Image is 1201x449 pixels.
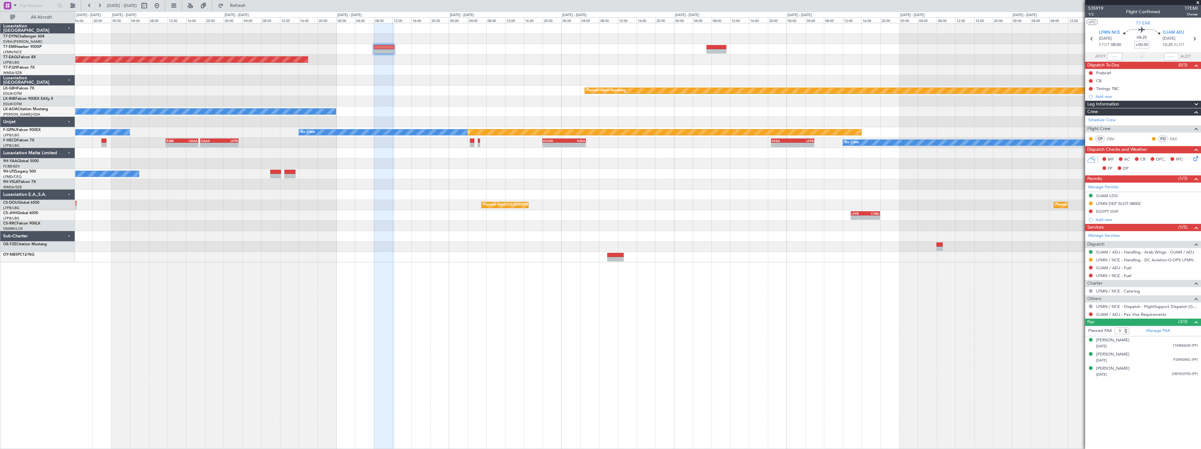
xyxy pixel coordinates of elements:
button: Refresh [215,1,253,11]
label: Planned PAX [1088,328,1112,334]
div: 12:00 [1068,17,1087,23]
div: No Crew [844,138,859,147]
a: [PERSON_NAME]/QSA [3,112,40,117]
div: 08:00 [599,17,618,23]
a: OJAM / ADJ - Pax Visa Requirements [1096,312,1166,317]
a: F-GPNJFalcon 900EX [3,128,41,132]
a: Manage PAX [1146,328,1170,334]
div: 20:00 [205,17,224,23]
span: FP [1108,166,1112,172]
a: OJAM / ADJ - Fuel [1096,265,1131,270]
div: 08:00 [824,17,843,23]
input: Trip Number [19,1,55,10]
div: 12:00 [730,17,749,23]
div: 08:00 [937,17,956,23]
div: 04:00 [130,17,149,23]
span: 9H-LPZ [3,170,16,173]
span: OE-FZE [3,242,16,246]
div: 20:00 [317,17,336,23]
div: 00:00 [111,17,130,23]
div: 20:00 [92,17,111,23]
div: 20:00 [543,17,562,23]
a: T7-DYNChallenger 604 [3,35,44,38]
div: 08:00 [486,17,505,23]
div: KSEA [564,139,585,143]
div: - [543,143,564,147]
div: [DATE] - [DATE] [337,13,362,18]
div: Add new [1095,94,1198,99]
div: 04:00 [580,17,599,23]
span: Dispatch Checks and Weather [1087,146,1147,153]
div: 12:00 [392,17,411,23]
span: 535919 [1088,5,1103,12]
div: [PERSON_NAME] [1096,337,1130,344]
a: LX-INBFalcon 900EX EASy II [3,97,53,101]
div: - [220,143,238,147]
a: EVRA/[PERSON_NAME] [3,39,42,44]
div: 16:00 [749,17,768,23]
div: - [182,143,198,147]
span: [DATE] [1096,372,1107,377]
span: T7-EMI [1136,20,1150,26]
span: T7-DYN [3,35,17,38]
a: F-HECDFalcon 7X [3,139,34,142]
a: OJAM / ADJ - Handling - Arab Wings - OJAM / ADJ [1096,249,1194,255]
a: LFMN / NCE - Handling - DC Aviation-G-OPS LFMN [1096,257,1193,263]
div: 12:00 [168,17,186,23]
div: 00:00 [786,17,805,23]
span: F-GPNJ [3,128,17,132]
div: 16:00 [299,17,318,23]
div: [DATE] - [DATE] [900,13,924,18]
div: EGGW [543,139,564,143]
div: 08:00 [1049,17,1068,23]
span: ALDT [1181,54,1191,60]
div: 08:00 [712,17,730,23]
span: Services [1087,224,1104,231]
div: EGYPT OVF [1096,209,1118,214]
span: Crew [1087,108,1098,116]
div: CYBG [866,212,880,215]
a: EDLW/DTM [3,102,22,106]
a: 9H-YAAGlobal 5000 [3,159,39,163]
div: - [201,143,219,147]
div: Planned Maint [GEOGRAPHIC_DATA] ([GEOGRAPHIC_DATA]) [483,200,582,210]
span: 1/2 [1088,12,1103,17]
div: UAAA [201,139,219,143]
div: [DATE] - [DATE] [112,13,136,18]
span: AC [1124,156,1130,163]
div: [DATE] - [DATE] [225,13,249,18]
div: 04:00 [468,17,487,23]
span: OJAM ADJ [1163,30,1184,36]
div: 20:00 [993,17,1012,23]
div: [DATE] - [DATE] [450,13,474,18]
div: 00:00 [449,17,468,23]
div: 12:00 [955,17,974,23]
a: T7-EAGLFalcon 8X [3,55,36,59]
span: (0/3) [1178,62,1187,68]
span: FFC [1176,156,1183,163]
a: OE-FZECitation Mustang [3,242,47,246]
span: CS-RRC [3,222,17,225]
a: 9H-LPZLegacy 500 [3,170,36,173]
div: 04:00 [355,17,374,23]
div: RJBB [166,139,182,143]
a: LFMD/CEQ [3,174,21,179]
div: Planned Maint Nurnberg [586,86,626,95]
span: Charter [1087,280,1102,287]
a: LFMN / NCE - Catering [1096,288,1140,294]
a: LX-GBHFalcon 7X [3,87,34,90]
span: (3/3) [1178,318,1187,325]
a: WMSA/SZB [3,71,22,75]
div: 08:00 [261,17,280,23]
span: Others [1087,295,1101,303]
div: 04:00 [805,17,824,23]
div: [DATE] - [DATE] [562,13,586,18]
span: All Aircraft [16,15,66,20]
div: CB [1096,78,1101,83]
div: Planned Maint [GEOGRAPHIC_DATA] ([GEOGRAPHIC_DATA]) [1055,200,1155,210]
div: FO [1158,135,1168,142]
div: 04:00 [918,17,937,23]
a: CS-JHHGlobal 6000 [3,211,38,215]
a: LFMN/NCE [3,50,22,54]
div: [DATE] - [DATE] [675,13,699,18]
